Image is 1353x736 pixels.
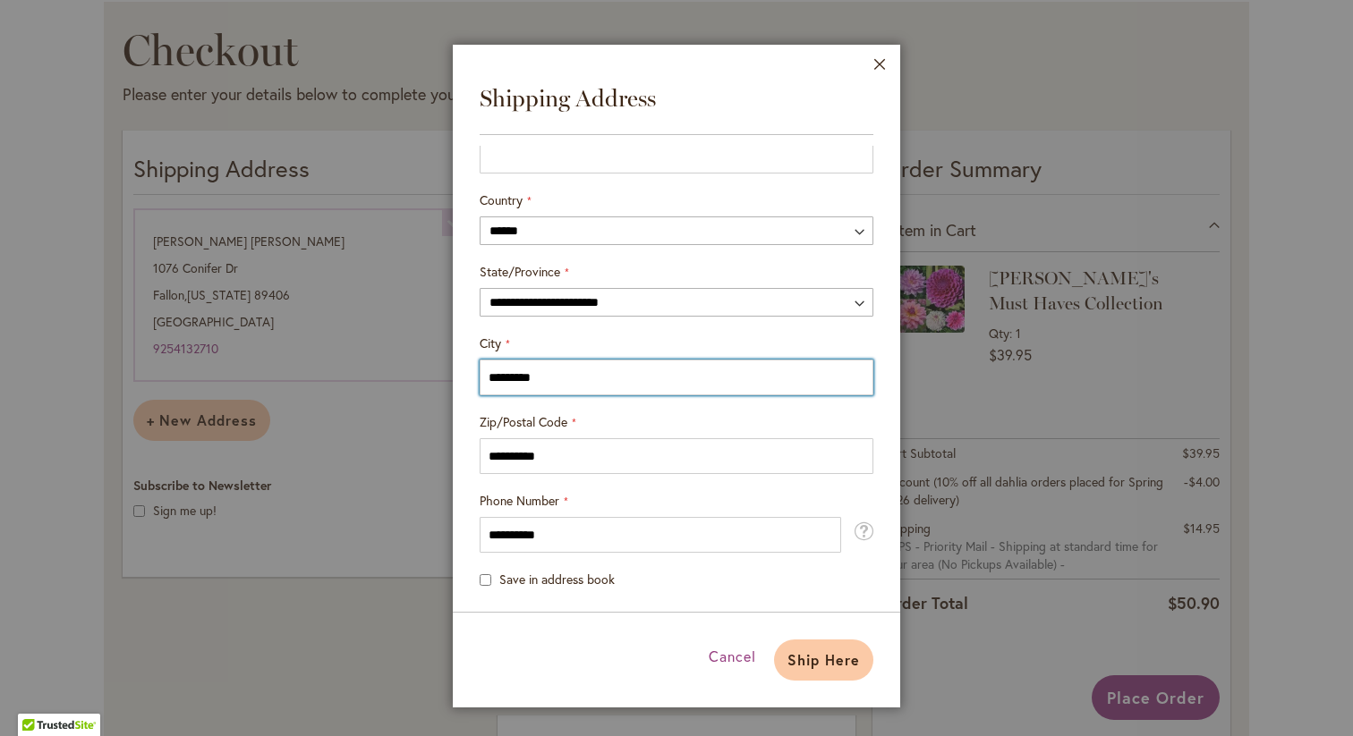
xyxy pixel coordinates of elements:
[480,191,523,208] span: Country
[499,571,615,588] span: Save in address book
[13,673,64,723] iframe: Launch Accessibility Center
[480,72,873,135] h1: Shipping Address
[480,334,501,351] span: City
[709,647,756,665] span: Cancel
[480,413,567,430] span: Zip/Postal Code
[787,650,860,669] span: Ship Here
[480,492,559,509] span: Phone Number
[774,639,873,681] button: Ship Here
[709,647,756,667] button: Cancel
[480,263,560,280] span: State/Province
